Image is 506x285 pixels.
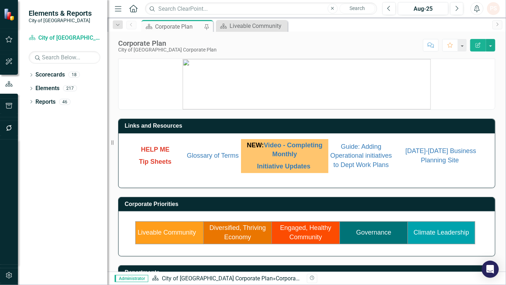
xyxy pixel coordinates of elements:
div: Aug-25 [400,5,446,13]
div: Open Intercom Messenger [482,261,499,278]
span: Tip Sheets [139,158,172,165]
a: Liveable Community [218,21,286,30]
span: Administrator [115,275,148,282]
div: Liveable Community [230,21,286,30]
span: Search [350,5,365,11]
a: Scorecards [35,71,65,79]
a: Liveable Community [138,229,196,236]
h3: Links and Resources [125,123,491,129]
a: Engaged, Healthy Community [280,224,331,241]
div: 217 [63,85,77,92]
div: Corporate Plan [276,275,313,282]
small: City of [GEOGRAPHIC_DATA] [29,18,92,23]
div: 18 [68,72,80,78]
a: Governance [356,229,391,236]
a: Diversified, Thriving Economy [209,224,266,241]
button: PS [487,2,500,15]
a: [DATE]-[DATE] Business Planning Site [405,147,476,164]
span: Elements & Reports [29,9,92,18]
input: Search Below... [29,51,100,64]
img: ClearPoint Strategy [4,8,16,20]
a: Climate Leadership [414,229,469,236]
a: Glossary of Terms [187,152,239,159]
input: Search ClearPoint... [145,3,377,15]
a: HELP ME [141,147,170,153]
div: » [152,275,302,283]
span: Guide: Adding Operational initiatives to Dept Work Plans [330,143,392,168]
a: City of [GEOGRAPHIC_DATA] Corporate Plan [162,275,273,282]
a: Tip Sheets [139,159,172,165]
div: 46 [59,99,71,105]
div: City of [GEOGRAPHIC_DATA] Corporate Plan [118,47,217,53]
a: Video - Completing Monthly [264,142,323,158]
div: Corporate Plan [118,39,217,47]
span: NEW: [247,142,322,158]
h3: Departments [125,269,491,276]
a: Reports [35,98,56,106]
a: Elements [35,84,59,93]
h3: Corporate Priorities [125,201,491,207]
a: Guide: Adding Operational initiatives to Dept Work Plans [330,144,392,168]
button: Search [339,4,375,14]
span: HELP ME [141,146,170,153]
button: Aug-25 [398,2,448,15]
a: City of [GEOGRAPHIC_DATA] Corporate Plan [29,34,100,42]
div: Corporate Plan [155,22,202,31]
a: Initiative Updates [257,163,310,170]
